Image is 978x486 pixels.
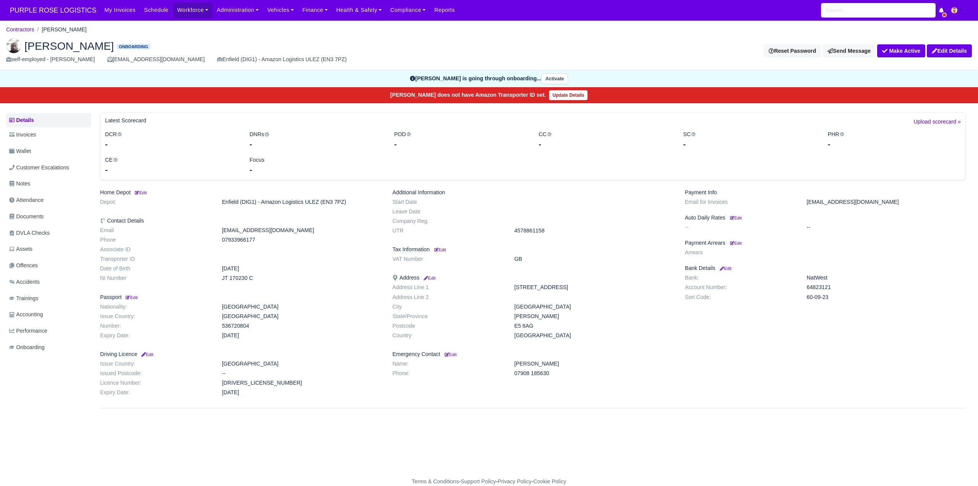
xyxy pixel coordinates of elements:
[801,199,972,205] dd: [EMAIL_ADDRESS][DOMAIN_NAME]
[217,55,347,64] div: Enfield (DIG1) - Amazon Logistics ULEZ (EN3 7PZ)
[216,389,387,396] dd: [DATE]
[9,130,36,139] span: Invoices
[134,189,147,195] a: Edit
[822,130,967,150] div: PHR
[6,55,95,64] div: self-employed - [PERSON_NAME]
[6,113,91,127] a: Details
[298,3,332,18] a: Finance
[387,218,508,224] dt: Company Reg.
[9,278,40,286] span: Accidents
[271,477,707,486] div: - - -
[107,55,205,64] div: [EMAIL_ADDRESS][DOMAIN_NAME]
[94,380,216,386] dt: Licence Number:
[508,361,679,367] dd: [PERSON_NAME]
[94,237,216,243] dt: Phone
[6,323,91,338] a: Performance
[539,139,672,150] div: -
[679,275,801,281] dt: Bank:
[134,190,147,195] small: Edit
[100,189,381,196] h6: Home Depot
[6,26,34,33] a: Contractors
[685,189,966,196] h6: Payment Info
[100,218,381,224] h6: Contact Details
[679,249,801,256] dt: Arrears
[6,127,91,142] a: Invoices
[9,261,38,270] span: Offences
[6,160,91,175] a: Customer Escalations
[249,164,382,175] div: -
[94,361,216,367] dt: Issue Country:
[423,276,436,280] small: Edit
[125,295,138,300] small: Edit
[94,265,216,272] dt: Date of Birth
[508,284,679,291] dd: [STREET_ADDRESS]
[387,332,508,339] dt: Country
[392,275,673,281] h6: Address
[719,266,732,271] small: Edit
[140,3,173,18] a: Schedule
[430,3,459,18] a: Reports
[927,44,972,57] a: Edit Details
[387,256,508,262] dt: VAT Number
[679,284,801,291] dt: Account Number:
[216,370,387,377] dd: --
[387,284,508,291] dt: Address Line 1
[423,275,436,281] a: Edit
[392,189,673,196] h6: Additional Information
[387,199,508,205] dt: Start Date
[100,294,381,301] h6: Passport
[508,228,679,234] dd: 4578861158
[94,304,216,310] dt: Nationality:
[24,41,114,51] span: [PERSON_NAME]
[685,215,966,221] h6: Auto Daily Rates
[508,323,679,329] dd: E5 8AG
[9,179,30,188] span: Notes
[94,275,216,281] dt: NI Number
[386,3,430,18] a: Compliance
[94,199,216,205] dt: Depot:
[216,323,387,329] dd: 536720804
[9,212,44,221] span: Documents
[443,351,457,357] a: Edit
[6,3,100,18] a: PURPLE ROSE LOGISTICS
[99,130,244,150] div: DCR
[685,265,966,271] h6: Bank Details
[6,291,91,306] a: Trainings
[173,3,213,18] a: Workforce
[730,241,742,245] small: Edit
[392,351,673,358] h6: Emergency Contact
[508,370,679,377] dd: 07908 185630
[914,117,961,130] a: Upload scorecard »
[216,237,387,243] dd: 07933966177
[140,352,153,357] small: Edit
[216,227,387,234] dd: [EMAIL_ADDRESS][DOMAIN_NAME]
[940,449,978,486] iframe: Chat Widget
[212,3,263,18] a: Administration
[216,332,387,339] dd: [DATE]
[94,323,216,329] dt: Number:
[387,208,508,215] dt: Leave Date
[387,304,508,310] dt: City
[6,209,91,224] a: Documents
[94,246,216,253] dt: Associate ID
[94,227,216,234] dt: Email
[677,130,822,150] div: SC
[387,323,508,329] dt: Postcode
[100,3,140,18] a: My Invoices
[9,245,32,254] span: Assets
[216,275,387,281] dd: JT 170230 C
[9,294,38,303] span: Trainings
[6,226,91,241] a: DVLA Checks
[117,44,150,50] span: Onboarding
[105,164,238,175] div: -
[6,242,91,257] a: Assets
[685,240,966,246] h6: Payment Arrears
[0,32,978,70] div: Adeyemi Adedipe
[729,215,742,221] a: Edit
[801,294,972,301] dd: 60-09-23
[394,139,527,150] div: -
[541,73,568,85] button: Activate
[828,139,961,150] div: -
[125,294,138,300] a: Edit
